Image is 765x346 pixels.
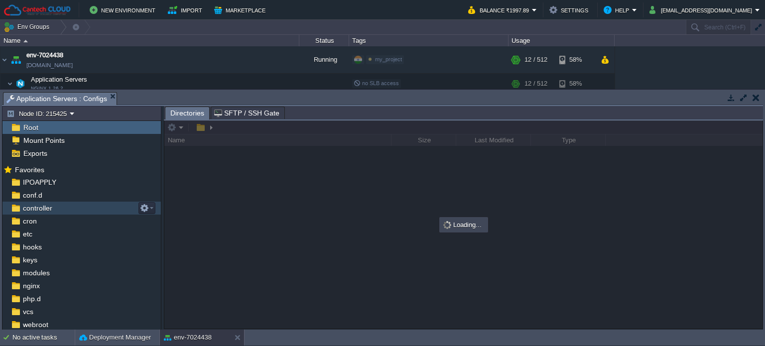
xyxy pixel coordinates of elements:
img: AMDAwAAAACH5BAEAAAAALAAAAAABAAEAAAICRAEAOw== [0,46,8,73]
a: [DOMAIN_NAME] [26,60,73,70]
img: AMDAwAAAACH5BAEAAAAALAAAAAABAAEAAAICRAEAOw== [13,74,27,94]
span: no SLB access [354,80,399,86]
button: Settings [549,4,591,16]
button: Node ID: 215425 [6,109,70,118]
span: Application Servers : Configs [6,93,107,105]
span: SFTP / SSH Gate [214,107,279,119]
div: Name [1,35,299,46]
button: Deployment Manager [79,333,151,343]
button: New Environment [90,4,158,16]
button: Env Groups [3,20,53,34]
span: my_project [375,56,402,62]
div: Status [300,35,349,46]
img: AMDAwAAAACH5BAEAAAAALAAAAAABAAEAAAICRAEAOw== [7,74,13,94]
div: Loading... [440,218,487,231]
img: Cantech Cloud [3,4,71,16]
a: Exports [21,149,49,158]
a: webroot [21,320,50,329]
a: keys [21,255,39,264]
a: IPOAPPLY [21,178,58,187]
a: Favorites [13,166,46,174]
span: Directories [170,107,204,119]
span: Favorites [13,165,46,174]
span: NGINX 1.26.2 [31,86,63,92]
a: modules [21,268,51,277]
button: [EMAIL_ADDRESS][DOMAIN_NAME] [649,4,755,16]
img: AMDAwAAAACH5BAEAAAAALAAAAAABAAEAAAICRAEAOw== [9,46,23,73]
a: Mount Points [21,136,66,145]
a: hooks [21,242,43,251]
a: Root [21,123,40,132]
div: 12 / 512 [524,46,547,73]
div: Running [299,46,349,73]
span: Application Servers [30,75,89,84]
a: controller [21,204,54,213]
button: env-7024438 [164,333,212,343]
a: php.d [21,294,42,303]
div: Usage [509,35,614,46]
a: vcs [21,307,35,316]
button: Help [604,4,632,16]
div: Tags [350,35,508,46]
a: Application ServersNGINX 1.26.2 [30,76,89,83]
img: AMDAwAAAACH5BAEAAAAALAAAAAABAAEAAAICRAEAOw== [23,40,28,42]
div: No active tasks [12,330,75,346]
div: 12 / 512 [524,74,547,94]
a: cron [21,217,38,226]
div: 58% [559,46,592,73]
div: 58% [559,74,592,94]
a: nginx [21,281,41,290]
a: conf.d [21,191,44,200]
button: Marketplace [214,4,268,16]
button: Balance ₹1997.89 [468,4,532,16]
a: env-7024438 [26,50,63,60]
button: Import [168,4,205,16]
a: etc [21,230,34,238]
